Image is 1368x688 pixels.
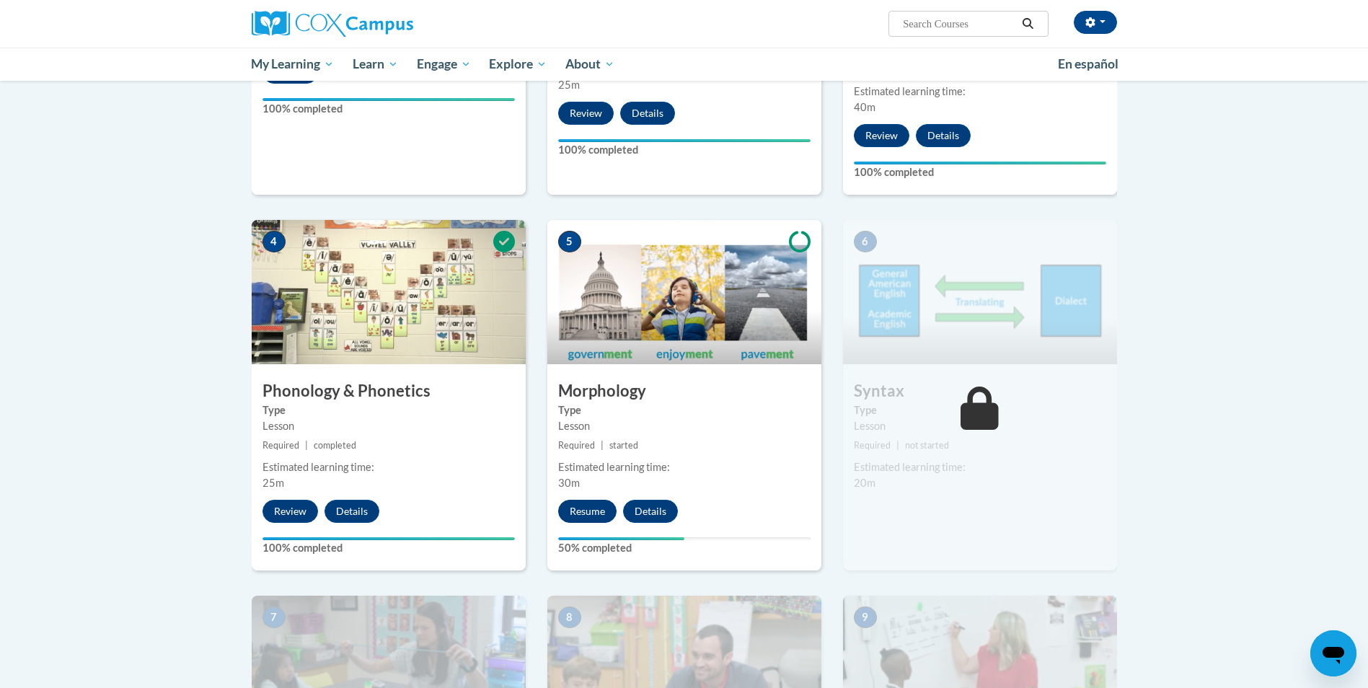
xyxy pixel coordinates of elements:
span: 30m [558,477,580,489]
a: Engage [407,48,480,81]
span: 40m [854,101,875,113]
a: About [556,48,624,81]
button: Review [854,124,909,147]
img: Course Image [252,220,526,364]
span: completed [314,440,356,451]
h3: Morphology [547,380,821,402]
div: Your progress [558,139,811,142]
span: My Learning [251,56,334,73]
img: Cox Campus [252,11,413,37]
h3: Syntax [843,380,1117,402]
div: Lesson [854,418,1106,434]
div: Lesson [558,418,811,434]
button: Details [916,124,971,147]
label: 100% completed [262,101,515,117]
label: 100% completed [558,142,811,158]
input: Search Courses [901,15,1017,32]
label: Type [558,402,811,418]
span: Required [854,440,891,451]
span: 6 [854,231,877,252]
div: Estimated learning time: [262,459,515,475]
span: Engage [417,56,471,73]
span: | [896,440,899,451]
a: En español [1049,49,1128,79]
div: Lesson [262,418,515,434]
button: Search [1017,15,1038,32]
span: 25m [558,79,580,91]
iframe: Button to launch messaging window [1310,630,1356,676]
label: Type [262,402,515,418]
span: Explore [489,56,547,73]
img: Course Image [843,220,1117,364]
div: Estimated learning time: [558,459,811,475]
span: Learn [353,56,398,73]
div: Main menu [230,48,1139,81]
a: My Learning [242,48,344,81]
h3: Phonology & Phonetics [252,380,526,402]
a: Explore [480,48,556,81]
span: not started [905,440,949,451]
label: Type [854,402,1106,418]
a: Learn [343,48,407,81]
span: 9 [854,607,877,628]
span: 5 [558,231,581,252]
span: En español [1058,56,1118,71]
label: 100% completed [262,540,515,556]
button: Review [262,500,318,523]
div: Your progress [854,162,1106,164]
span: 20m [854,477,875,489]
span: | [305,440,308,451]
button: Details [325,500,379,523]
a: Cox Campus [252,11,526,37]
button: Resume [558,500,617,523]
span: Required [558,440,595,451]
label: 50% completed [558,540,811,556]
span: About [565,56,614,73]
div: Your progress [558,537,684,540]
span: Required [262,440,299,451]
div: Estimated learning time: [854,84,1106,100]
div: Your progress [262,537,515,540]
span: 25m [262,477,284,489]
img: Course Image [547,220,821,364]
span: started [609,440,638,451]
button: Details [623,500,678,523]
div: Your progress [262,98,515,101]
label: 100% completed [854,164,1106,180]
span: 7 [262,607,286,628]
div: Estimated learning time: [854,459,1106,475]
button: Account Settings [1074,11,1117,34]
span: 8 [558,607,581,628]
span: | [601,440,604,451]
span: 4 [262,231,286,252]
button: Review [558,102,614,125]
button: Details [620,102,675,125]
